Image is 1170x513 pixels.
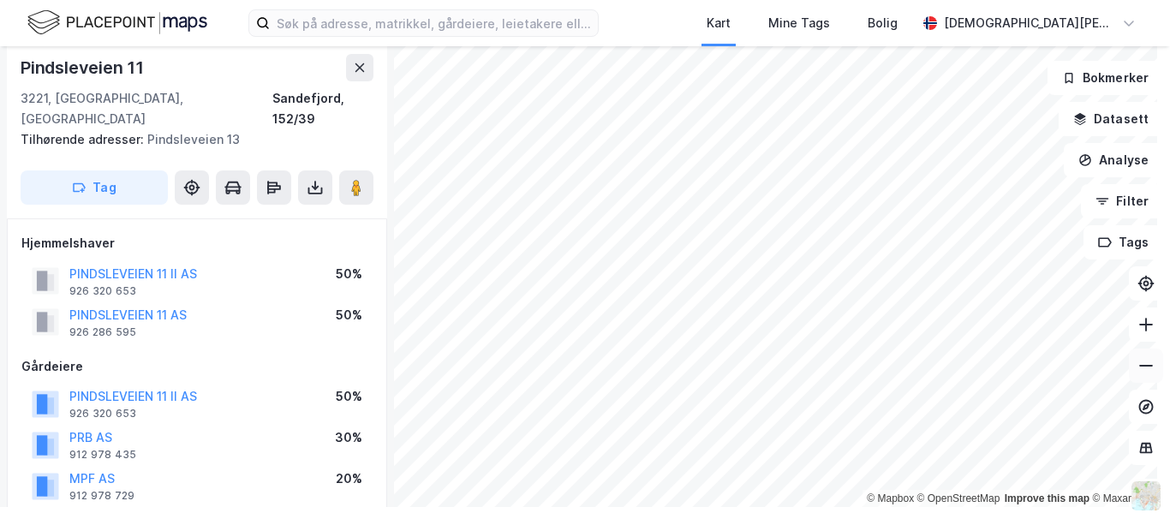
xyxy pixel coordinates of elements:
[707,13,731,33] div: Kart
[1059,102,1163,136] button: Datasett
[335,427,362,448] div: 30%
[868,13,898,33] div: Bolig
[27,8,207,38] img: logo.f888ab2527a4732fd821a326f86c7f29.svg
[1081,184,1163,218] button: Filter
[336,468,362,489] div: 20%
[21,132,147,146] span: Tilhørende adresser:
[1084,431,1170,513] iframe: Chat Widget
[336,264,362,284] div: 50%
[272,88,373,129] div: Sandefjord, 152/39
[1048,61,1163,95] button: Bokmerker
[69,284,136,298] div: 926 320 653
[768,13,830,33] div: Mine Tags
[1083,225,1163,259] button: Tags
[21,129,360,150] div: Pindsleveien 13
[1005,492,1089,504] a: Improve this map
[270,10,598,36] input: Søk på adresse, matrikkel, gårdeiere, leietakere eller personer
[21,88,272,129] div: 3221, [GEOGRAPHIC_DATA], [GEOGRAPHIC_DATA]
[1064,143,1163,177] button: Analyse
[336,386,362,407] div: 50%
[944,13,1115,33] div: [DEMOGRAPHIC_DATA][PERSON_NAME]
[336,305,362,325] div: 50%
[69,489,134,503] div: 912 978 729
[21,356,373,377] div: Gårdeiere
[21,170,168,205] button: Tag
[69,325,136,339] div: 926 286 595
[917,492,1000,504] a: OpenStreetMap
[1084,431,1170,513] div: Kontrollprogram for chat
[69,448,136,462] div: 912 978 435
[21,233,373,254] div: Hjemmelshaver
[867,492,914,504] a: Mapbox
[69,407,136,421] div: 926 320 653
[21,54,147,81] div: Pindsleveien 11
